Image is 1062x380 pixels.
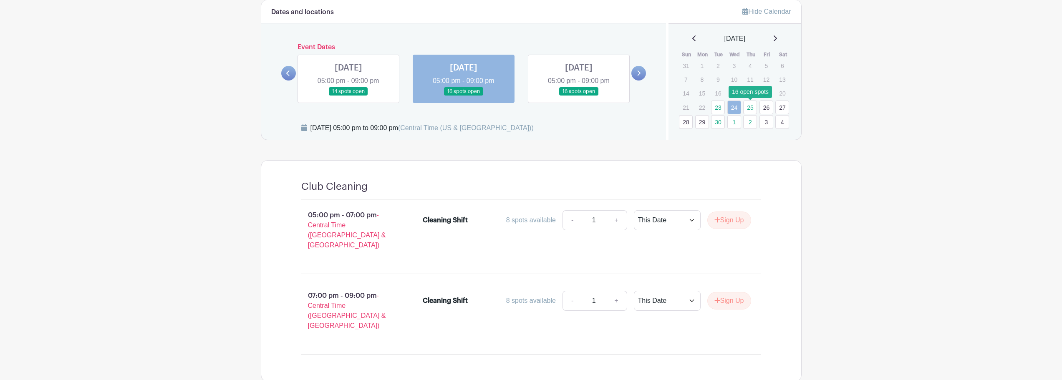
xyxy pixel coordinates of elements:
[775,73,789,86] p: 13
[759,101,773,114] a: 26
[759,115,773,129] a: 3
[695,115,709,129] a: 29
[727,87,741,100] p: 17
[606,210,627,230] a: +
[727,50,743,59] th: Wed
[301,181,368,193] h4: Club Cleaning
[308,292,386,329] span: - Central Time ([GEOGRAPHIC_DATA] & [GEOGRAPHIC_DATA])
[288,287,410,334] p: 07:00 pm - 09:00 pm
[743,50,759,59] th: Thu
[679,73,693,86] p: 7
[727,59,741,72] p: 3
[759,50,775,59] th: Fri
[679,87,693,100] p: 14
[775,50,791,59] th: Sat
[775,59,789,72] p: 6
[296,43,632,51] h6: Event Dates
[775,87,789,100] p: 20
[308,211,386,249] span: - Central Time ([GEOGRAPHIC_DATA] & [GEOGRAPHIC_DATA])
[743,101,757,114] a: 25
[695,73,709,86] p: 8
[695,101,709,114] p: 22
[288,207,410,254] p: 05:00 pm - 07:00 pm
[423,215,468,225] div: Cleaning Shift
[563,210,582,230] a: -
[707,211,751,229] button: Sign Up
[727,73,741,86] p: 10
[743,115,757,129] a: 2
[707,292,751,310] button: Sign Up
[695,59,709,72] p: 1
[506,215,556,225] div: 8 spots available
[695,87,709,100] p: 15
[759,73,773,86] p: 12
[711,73,725,86] p: 9
[606,291,627,311] a: +
[775,101,789,114] a: 27
[759,59,773,72] p: 5
[743,73,757,86] p: 11
[423,296,468,306] div: Cleaning Shift
[775,115,789,129] a: 4
[727,101,741,114] a: 24
[506,296,556,306] div: 8 spots available
[679,115,693,129] a: 28
[679,59,693,72] p: 31
[711,115,725,129] a: 30
[711,59,725,72] p: 2
[743,59,757,72] p: 4
[563,291,582,311] a: -
[271,8,334,16] h6: Dates and locations
[711,101,725,114] a: 23
[729,86,772,98] div: 16 open spots
[679,101,693,114] p: 21
[398,124,534,131] span: (Central Time (US & [GEOGRAPHIC_DATA]))
[711,87,725,100] p: 16
[695,50,711,59] th: Mon
[742,8,791,15] a: Hide Calendar
[724,34,745,44] span: [DATE]
[679,50,695,59] th: Sun
[711,50,727,59] th: Tue
[727,115,741,129] a: 1
[310,123,534,133] div: [DATE] 05:00 pm to 09:00 pm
